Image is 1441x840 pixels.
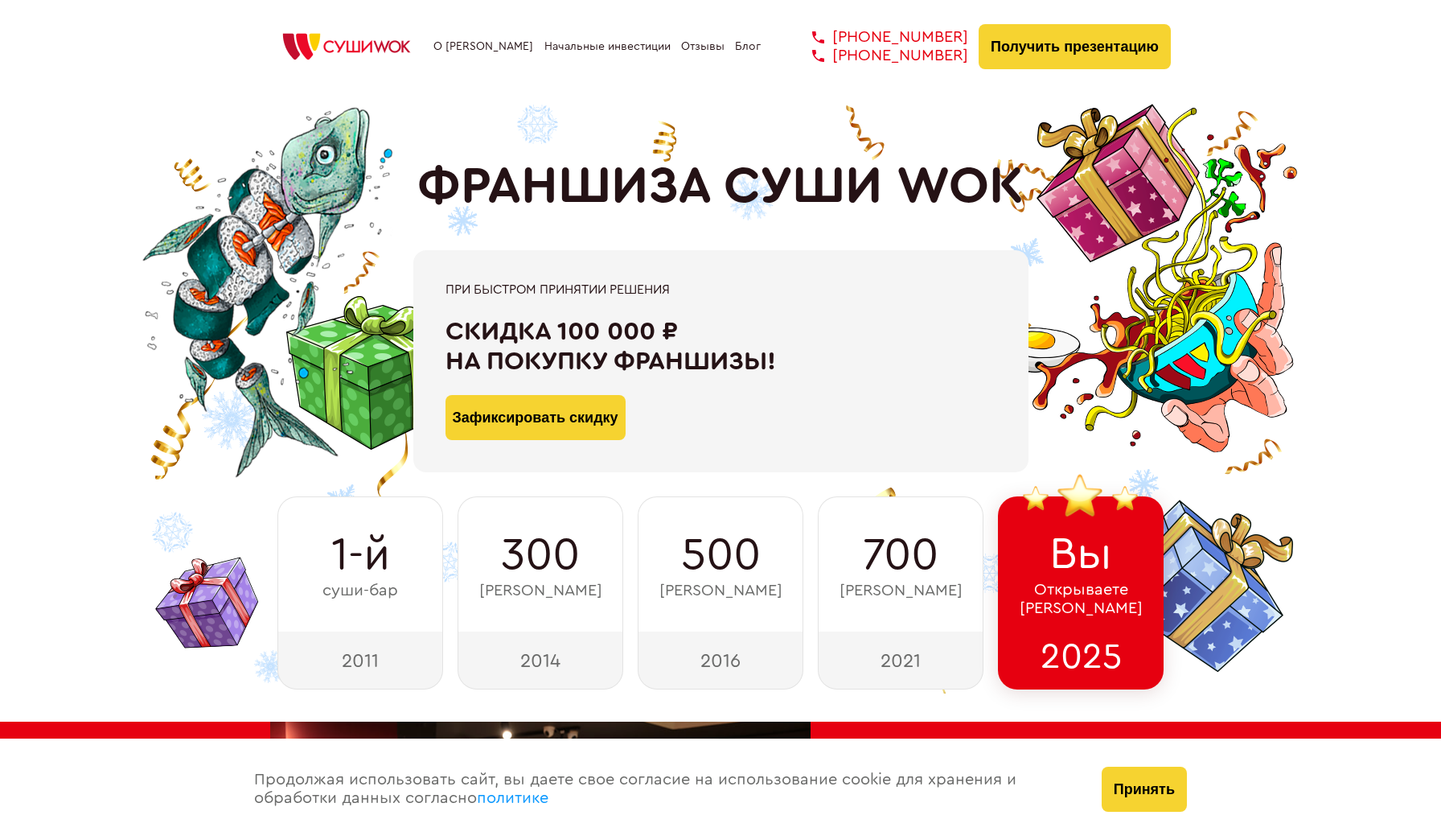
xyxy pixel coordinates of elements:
a: О [PERSON_NAME] [433,40,533,53]
a: Начальные инвестиции [544,40,671,53]
a: Отзывы [681,40,725,53]
div: Скидка 100 000 ₽ на покупку франшизы! [445,317,996,377]
a: политике [477,790,548,806]
div: Продолжая использовать сайт, вы даете свое согласие на использование cookie для хранения и обрабо... [238,739,1086,840]
div: 2014 [458,632,623,690]
button: Получить презентацию [979,24,1171,69]
button: Зафиксировать скидку [445,395,626,440]
span: 1-й [331,529,390,581]
h1: ФРАНШИЗА СУШИ WOK [417,157,1024,216]
span: суши-бар [322,582,398,600]
span: [PERSON_NAME] [840,582,963,600]
button: Принять [1102,767,1187,812]
span: 700 [863,529,938,581]
img: СУШИWOK [270,29,423,64]
span: 300 [501,529,580,581]
span: [PERSON_NAME] [659,582,782,600]
a: Блог [735,40,761,53]
div: При быстром принятии решения [445,282,996,297]
a: [PHONE_NUMBER] [788,47,968,65]
a: [PHONE_NUMBER] [788,28,968,47]
div: 2011 [277,632,443,690]
span: Вы [1049,529,1112,580]
span: 500 [681,529,761,581]
span: [PERSON_NAME] [479,582,602,600]
span: Открываете [PERSON_NAME] [1020,581,1143,618]
div: 2016 [638,632,803,690]
div: 2025 [998,632,1164,690]
div: 2021 [818,632,983,690]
